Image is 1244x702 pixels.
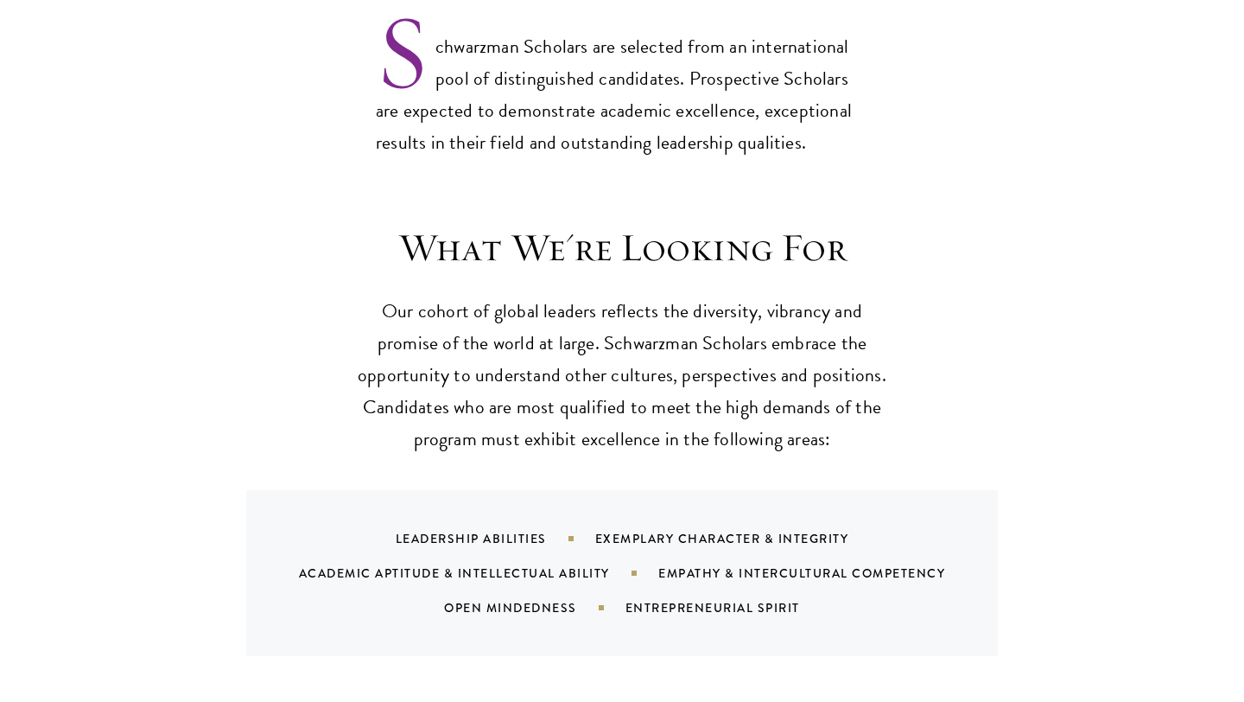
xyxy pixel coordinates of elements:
[299,565,658,582] div: Academic Aptitude & Intellectual Ability
[354,224,890,272] h3: What We're Looking For
[625,599,843,616] div: Entrepreneurial Spirit
[595,530,892,547] div: Exemplary Character & Integrity
[396,530,595,547] div: Leadership Abilities
[354,296,890,456] p: Our cohort of global leaders reflects the diversity, vibrancy and promise of the world at large. ...
[376,3,868,159] p: Schwarzman Scholars are selected from an international pool of distinguished candidates. Prospect...
[444,599,625,616] div: Open Mindedness
[658,565,988,582] div: Empathy & Intercultural Competency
